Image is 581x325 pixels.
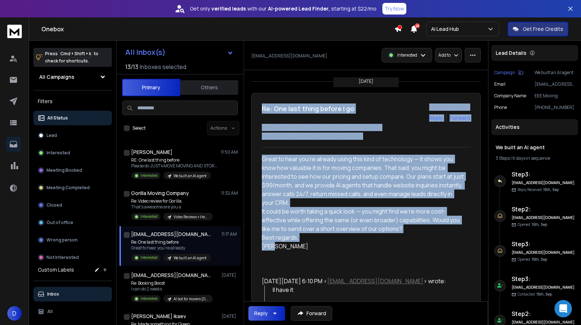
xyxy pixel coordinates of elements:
p: Contacted [517,292,552,297]
h6: Step 3 : [512,240,575,248]
div: Forward [450,114,470,122]
p: Interested [397,52,417,58]
p: Press to check for shortcuts. [45,50,98,65]
p: [DATE] : 11:17 am [429,103,470,111]
p: Interested [141,173,158,178]
button: All Status [33,111,112,125]
label: Select [133,125,146,131]
h6: Step 3 : [512,275,575,283]
button: Interested [33,146,112,160]
p: Get Free Credits [523,25,563,33]
button: All Inbox(s) [119,45,239,60]
p: Great to hear you’re already [131,245,211,251]
p: Re: Booking Boost [131,280,213,286]
button: Lead [33,128,112,143]
h6: [EMAIL_ADDRESS][DOMAIN_NAME] [512,320,575,325]
p: Please do JUST4MOVE MOVING AND STORAGE390 [131,163,218,169]
p: Meeting Completed [46,185,90,191]
p: [PHONE_NUMBER] [535,105,575,110]
p: Opened [517,257,547,262]
h1: All Inbox(s) [125,49,166,56]
button: Out of office [33,215,112,230]
img: logo [7,25,22,38]
button: Reply [248,306,285,321]
button: Get Free Credits [508,22,568,36]
p: Interested [141,296,158,301]
button: All Campaigns [33,70,112,84]
p: RE: One last thing before [131,157,218,163]
p: Phone [494,105,507,110]
p: Opened [517,222,547,227]
p: Inbox [47,291,59,297]
a: [EMAIL_ADDRESS][DOMAIN_NAME] [327,277,423,285]
p: Wrong person [46,237,78,243]
button: Forward [291,306,332,321]
button: Others [180,80,238,96]
span: 15th, Sep [536,292,552,297]
p: [DATE] [222,272,238,278]
div: II have it [273,285,465,294]
p: Interested [46,150,70,156]
p: Re: One last thing before [131,239,211,245]
button: Not Interested [33,250,112,265]
h1: All Campaigns [39,73,74,81]
button: Wrong person [33,233,112,247]
p: Lead Details [496,49,527,57]
h1: Gorilla Moving Company [131,190,189,197]
p: Lead [46,133,57,138]
div: It could be worth taking a quick look — you might find we’re more cost-effective while offering t... [262,207,464,233]
h1: Re: One last thing before I go [262,103,354,114]
p: Ai Lead Hub [431,25,462,33]
h1: [PERSON_NAME] [131,149,172,156]
button: Closed [33,198,112,212]
div: Reply [254,310,268,317]
p: Re: Video review for Gorilla [131,198,213,204]
h6: Step 3 : [512,170,575,179]
span: 15th, Sep [532,222,547,227]
h3: Filters [33,96,112,106]
span: D [7,306,22,321]
div: Great to hear you’re already using this kind of technology — it shows you know how valuable it is... [262,155,464,207]
h6: [EMAIL_ADDRESS][DOMAIN_NAME] [512,180,575,186]
p: Interested [141,214,158,219]
button: Primary [122,79,180,96]
button: Meeting Completed [33,180,112,195]
p: We built an AI agent [174,255,207,261]
span: 13 / 13 [125,62,138,71]
p: to: <[EMAIL_ADDRESS][DOMAIN_NAME]> [262,133,470,140]
p: Reply Received [517,187,559,192]
p: Meeting Booked [46,167,82,173]
p: Not Interested [46,255,79,260]
p: Email [494,81,505,87]
p: Out of office [46,220,73,226]
p: [DATE] [222,313,238,319]
div: [DATE][DATE] 6:10 PM < > wrote: [262,277,464,285]
h1: [EMAIL_ADDRESS][DOMAIN_NAME] [131,272,211,279]
p: We built an AI agent [174,173,207,179]
h1: Onebox [41,25,394,33]
h1: We built an AI agent [496,144,574,151]
p: Try Now [385,5,404,12]
p: All [47,309,53,314]
h6: Step 2 : [512,205,575,214]
p: We built an AI agent [535,70,575,76]
h6: Step 2 : [512,309,575,318]
div: Activities [491,119,578,135]
button: Reply [429,114,443,122]
p: AI bot for movers [GEOGRAPHIC_DATA] [174,296,208,302]
button: Campaign [494,70,523,76]
h3: Custom Labels [38,266,74,273]
h6: [EMAIL_ADDRESS][DOMAIN_NAME] [512,285,575,290]
button: Meeting Booked [33,163,112,178]
button: Try Now [382,3,406,15]
button: Inbox [33,287,112,301]
span: 3 Steps [496,155,510,161]
span: 15th, Sep [543,187,559,192]
strong: AI-powered Lead Finder, [268,5,330,12]
p: Closed [46,202,62,208]
p: 11:17 AM [222,231,238,237]
div: | [496,155,574,161]
span: 6 days in sequence [512,155,550,161]
p: from: Daria <[EMAIL_ADDRESS][DOMAIN_NAME]> [262,124,470,131]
